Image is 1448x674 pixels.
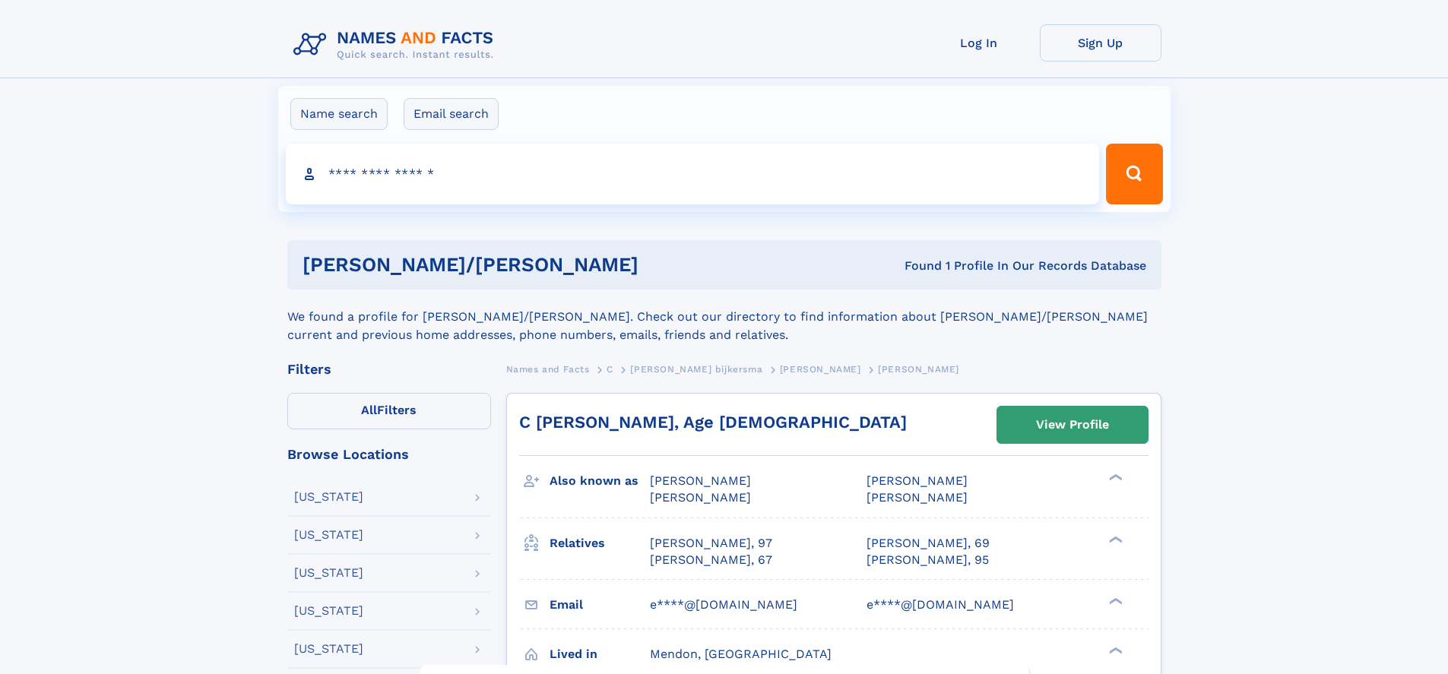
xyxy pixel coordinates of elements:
[650,490,751,505] span: [PERSON_NAME]
[607,364,613,375] span: C
[506,359,590,378] a: Names and Facts
[294,643,363,655] div: [US_STATE]
[287,362,491,376] div: Filters
[918,24,1040,62] a: Log In
[780,359,861,378] a: [PERSON_NAME]
[1105,645,1123,655] div: ❯
[519,413,907,432] a: C [PERSON_NAME], Age [DEMOGRAPHIC_DATA]
[867,490,968,505] span: [PERSON_NAME]
[772,258,1146,274] div: Found 1 Profile In Our Records Database
[1105,596,1123,606] div: ❯
[630,359,762,378] a: [PERSON_NAME] bijkersma
[878,364,959,375] span: [PERSON_NAME]
[303,255,772,274] h1: [PERSON_NAME]/[PERSON_NAME]
[607,359,613,378] a: C
[780,364,861,375] span: [PERSON_NAME]
[550,468,650,494] h3: Also known as
[294,567,363,579] div: [US_STATE]
[650,552,772,568] a: [PERSON_NAME], 67
[294,491,363,503] div: [US_STATE]
[294,529,363,541] div: [US_STATE]
[1105,534,1123,544] div: ❯
[650,473,751,488] span: [PERSON_NAME]
[1040,24,1161,62] a: Sign Up
[287,448,491,461] div: Browse Locations
[404,98,499,130] label: Email search
[650,647,832,661] span: Mendon, [GEOGRAPHIC_DATA]
[550,641,650,667] h3: Lived in
[294,605,363,617] div: [US_STATE]
[290,98,388,130] label: Name search
[1106,144,1162,204] button: Search Button
[287,24,506,65] img: Logo Names and Facts
[997,407,1148,443] a: View Profile
[550,592,650,618] h3: Email
[1036,407,1109,442] div: View Profile
[1105,473,1123,483] div: ❯
[361,403,377,417] span: All
[650,535,772,552] a: [PERSON_NAME], 97
[867,552,989,568] a: [PERSON_NAME], 95
[287,290,1161,344] div: We found a profile for [PERSON_NAME]/[PERSON_NAME]. Check out our directory to find information a...
[287,393,491,429] label: Filters
[286,144,1100,204] input: search input
[867,473,968,488] span: [PERSON_NAME]
[630,364,762,375] span: [PERSON_NAME] bijkersma
[867,535,990,552] a: [PERSON_NAME], 69
[550,530,650,556] h3: Relatives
